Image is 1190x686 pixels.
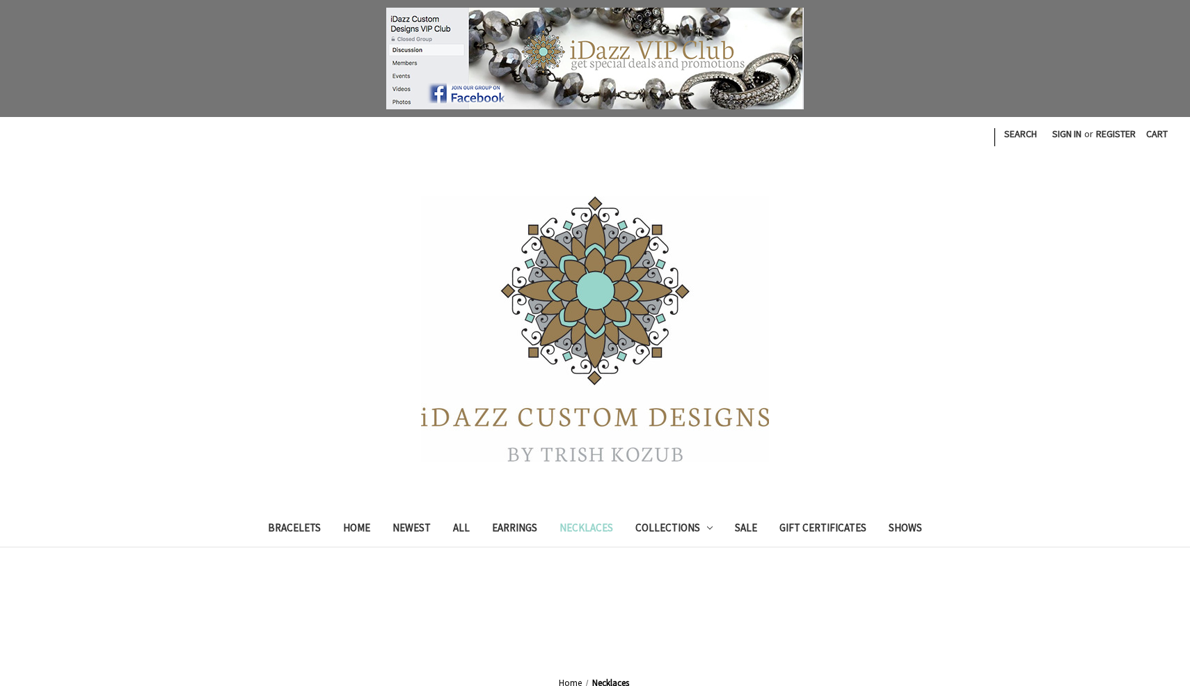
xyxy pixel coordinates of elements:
[724,513,768,547] a: Sale
[481,513,548,547] a: Earrings
[768,513,878,547] a: Gift Certificates
[997,117,1045,151] a: Search
[332,513,381,547] a: Home
[1088,117,1143,151] a: Register
[878,513,933,547] a: Shows
[1139,117,1175,151] a: Cart
[1146,127,1168,140] span: Cart
[177,8,1013,109] a: Join the group!
[421,196,769,462] img: iDazz Custom Designs
[1045,117,1089,151] a: Sign in
[624,513,724,547] a: Collections
[257,513,332,547] a: Bracelets
[992,123,997,149] li: |
[548,513,624,547] a: Necklaces
[442,513,481,547] a: All
[381,513,442,547] a: Newest
[1083,127,1095,141] span: or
